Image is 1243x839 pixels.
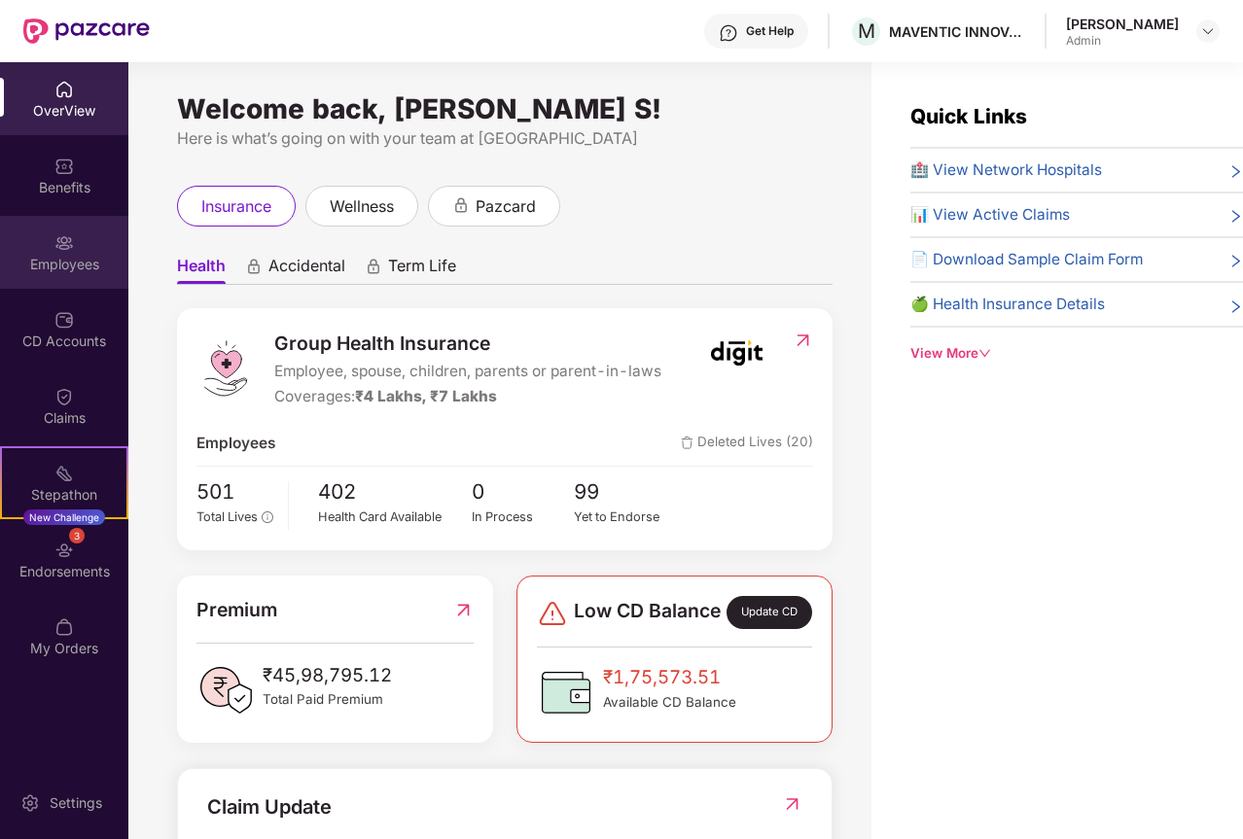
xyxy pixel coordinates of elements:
img: svg+xml;base64,PHN2ZyBpZD0iRHJvcGRvd24tMzJ4MzIiIHhtbG5zPSJodHRwOi8vd3d3LnczLm9yZy8yMDAwL3N2ZyIgd2... [1200,23,1216,39]
div: Claim Update [207,792,332,822]
div: New Challenge [23,509,105,525]
img: svg+xml;base64,PHN2ZyB4bWxucz0iaHR0cDovL3d3dy53My5vcmcvMjAwMC9zdmciIHdpZHRoPSIyMSIgaGVpZ2h0PSIyMC... [54,464,74,483]
span: pazcard [476,194,536,219]
span: Health [177,256,226,284]
span: Quick Links [910,104,1027,128]
span: ₹45,98,795.12 [263,661,392,690]
img: New Pazcare Logo [23,18,150,44]
span: Total Paid Premium [263,689,392,710]
img: insurerIcon [700,329,773,377]
span: Total Lives [196,509,258,524]
div: Health Card Available [318,507,472,527]
span: ₹1,75,573.51 [603,663,736,692]
img: svg+xml;base64,PHN2ZyBpZD0iSGVscC0zMngzMiIgeG1sbnM9Imh0dHA6Ly93d3cudzMub3JnLzIwMDAvc3ZnIiB3aWR0aD... [719,23,738,43]
div: In Process [472,507,575,527]
span: 🏥 View Network Hospitals [910,158,1102,182]
img: RedirectIcon [793,331,813,350]
img: deleteIcon [681,437,693,449]
img: svg+xml;base64,PHN2ZyBpZD0iSG9tZSIgeG1sbnM9Imh0dHA6Ly93d3cudzMub3JnLzIwMDAvc3ZnIiB3aWR0aD0iMjAiIG... [54,80,74,99]
span: 99 [574,476,677,508]
span: wellness [330,194,394,219]
div: Settings [44,793,108,813]
span: info-circle [262,511,272,522]
span: 0 [472,476,575,508]
span: right [1228,162,1243,182]
div: Here is what’s going on with your team at [GEOGRAPHIC_DATA] [177,126,833,151]
div: Admin [1066,33,1179,49]
span: Premium [196,595,277,624]
span: insurance [201,194,271,219]
img: svg+xml;base64,PHN2ZyBpZD0iTXlfT3JkZXJzIiBkYXRhLW5hbWU9Ik15IE9yZGVycyIgeG1sbnM9Imh0dHA6Ly93d3cudz... [54,617,74,637]
span: right [1228,252,1243,271]
div: View More [910,343,1243,364]
span: M [858,19,875,43]
img: svg+xml;base64,PHN2ZyBpZD0iRGFuZ2VyLTMyeDMyIiB4bWxucz0iaHR0cDovL3d3dy53My5vcmcvMjAwMC9zdmciIHdpZH... [537,598,568,629]
span: Accidental [268,256,345,284]
div: animation [245,258,263,275]
div: animation [452,196,470,214]
img: RedirectIcon [453,595,474,624]
div: 3 [69,528,85,543]
span: Employees [196,432,275,455]
div: Yet to Endorse [574,507,677,527]
img: svg+xml;base64,PHN2ZyBpZD0iRW5kb3JzZW1lbnRzIiB4bWxucz0iaHR0cDovL3d3dy53My5vcmcvMjAwMC9zdmciIHdpZH... [54,541,74,560]
span: Available CD Balance [603,692,736,713]
img: svg+xml;base64,PHN2ZyBpZD0iU2V0dGluZy0yMHgyMCIgeG1sbnM9Imh0dHA6Ly93d3cudzMub3JnLzIwMDAvc3ZnIiB3aW... [20,793,40,813]
div: animation [365,258,382,275]
span: Term Life [388,256,456,284]
span: 🍏 Health Insurance Details [910,293,1105,316]
span: Deleted Lives (20) [681,432,813,455]
div: [PERSON_NAME] [1066,15,1179,33]
div: Get Help [746,23,794,39]
img: PaidPremiumIcon [196,661,255,719]
span: Employee, spouse, children, parents or parent-in-laws [274,360,661,383]
span: Low CD Balance [574,596,721,629]
img: svg+xml;base64,PHN2ZyBpZD0iQ0RfQWNjb3VudHMiIGRhdGEtbmFtZT0iQ0QgQWNjb3VudHMiIHhtbG5zPSJodHRwOi8vd3... [54,310,74,330]
span: right [1228,297,1243,316]
img: logo [196,339,255,398]
span: 📄 Download Sample Claim Form [910,248,1143,271]
span: right [1228,207,1243,227]
span: 402 [318,476,472,508]
div: Stepathon [2,485,126,505]
span: 501 [196,476,273,508]
img: svg+xml;base64,PHN2ZyBpZD0iQmVuZWZpdHMiIHhtbG5zPSJodHRwOi8vd3d3LnczLm9yZy8yMDAwL3N2ZyIgd2lkdGg9Ij... [54,157,74,176]
img: svg+xml;base64,PHN2ZyBpZD0iRW1wbG95ZWVzIiB4bWxucz0iaHR0cDovL3d3dy53My5vcmcvMjAwMC9zdmciIHdpZHRoPS... [54,233,74,253]
span: Group Health Insurance [274,329,661,358]
div: Coverages: [274,385,661,408]
div: MAVENTIC INNOVATIVE SOLUTIONS PRIVATE LIMITED [889,22,1025,41]
span: 📊 View Active Claims [910,203,1070,227]
img: svg+xml;base64,PHN2ZyBpZD0iQ2xhaW0iIHhtbG5zPSJodHRwOi8vd3d3LnczLm9yZy8yMDAwL3N2ZyIgd2lkdGg9IjIwIi... [54,387,74,406]
span: ₹4 Lakhs, ₹7 Lakhs [355,387,497,405]
span: down [978,347,991,360]
img: RedirectIcon [782,794,802,814]
div: Update CD [727,596,812,629]
img: CDBalanceIcon [537,663,595,721]
div: Welcome back, [PERSON_NAME] S! [177,101,833,117]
